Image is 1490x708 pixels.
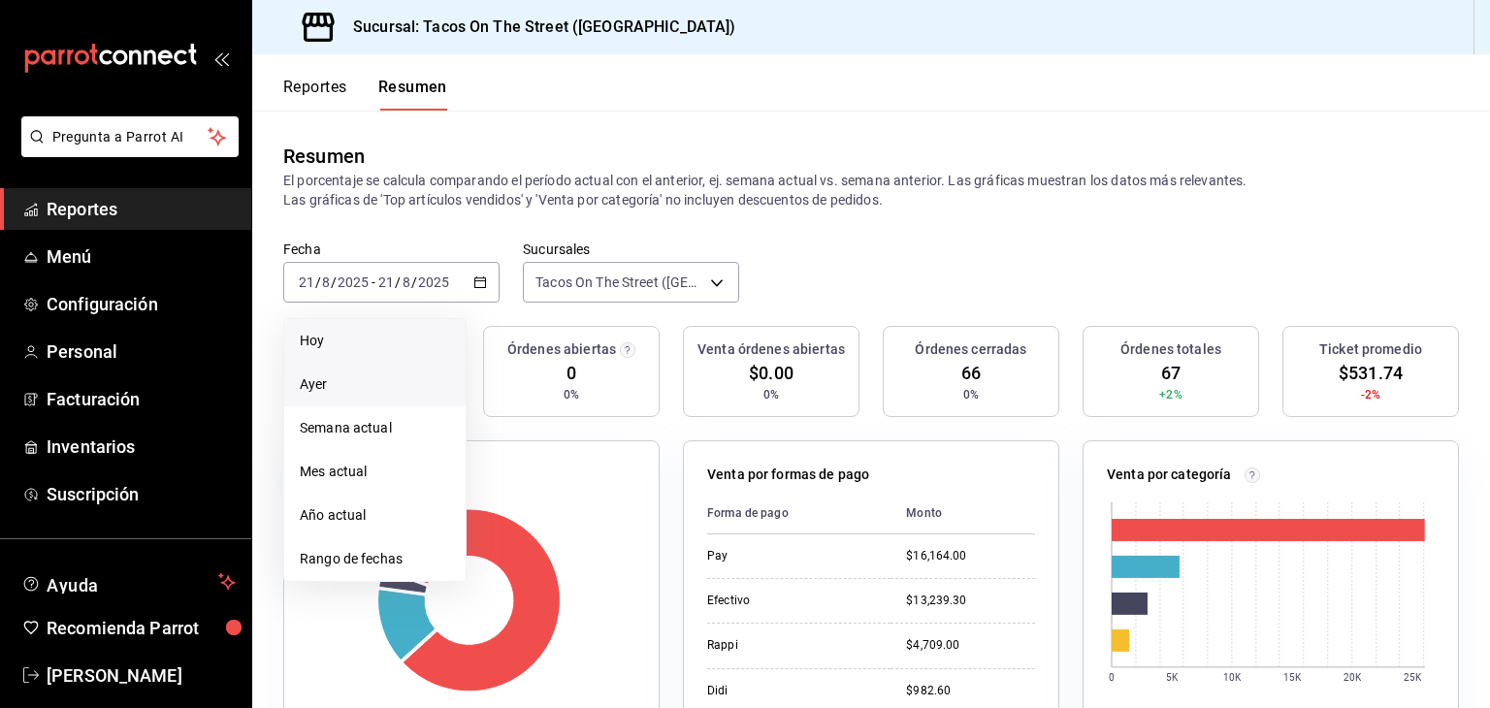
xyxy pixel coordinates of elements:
[47,243,236,270] span: Menú
[21,116,239,157] button: Pregunta a Parrot AI
[315,274,321,290] span: /
[707,465,869,485] p: Venta por formas de pago
[507,339,616,360] h3: Órdenes abiertas
[300,505,450,526] span: Año actual
[763,386,779,403] span: 0%
[707,493,891,534] th: Forma de pago
[47,338,236,365] span: Personal
[1120,339,1221,360] h3: Órdenes totales
[523,242,739,256] label: Sucursales
[47,196,236,222] span: Reportes
[891,493,1035,534] th: Monto
[961,360,981,386] span: 66
[298,274,315,290] input: --
[52,127,209,147] span: Pregunta a Parrot AI
[283,78,447,111] div: navigation tabs
[1161,360,1181,386] span: 67
[47,615,236,641] span: Recomienda Parrot
[331,274,337,290] span: /
[749,360,794,386] span: $0.00
[321,274,331,290] input: --
[47,386,236,412] span: Facturación
[47,570,211,594] span: Ayuda
[906,637,1035,654] div: $4,709.00
[300,374,450,395] span: Ayer
[1166,672,1179,683] text: 5K
[14,141,239,161] a: Pregunta a Parrot AI
[283,171,1459,209] p: El porcentaje se calcula comparando el período actual con el anterior, ej. semana actual vs. sema...
[338,16,735,39] h3: Sucursal: Tacos On The Street ([GEOGRAPHIC_DATA])
[283,242,500,256] label: Fecha
[1344,672,1362,683] text: 20K
[906,548,1035,564] div: $16,164.00
[1339,360,1403,386] span: $531.74
[1361,386,1380,403] span: -2%
[707,683,875,699] div: Didi
[395,274,401,290] span: /
[564,386,579,403] span: 0%
[567,360,576,386] span: 0
[707,637,875,654] div: Rappi
[1109,672,1115,683] text: 0
[300,549,450,569] span: Rango de fechas
[1107,465,1232,485] p: Venta por categoría
[1283,672,1302,683] text: 15K
[300,418,450,438] span: Semana actual
[213,50,229,66] button: open_drawer_menu
[47,662,236,689] span: [PERSON_NAME]
[47,434,236,460] span: Inventarios
[283,78,347,111] button: Reportes
[1319,339,1422,360] h3: Ticket promedio
[1223,672,1242,683] text: 10K
[377,274,395,290] input: --
[402,274,411,290] input: --
[707,593,875,609] div: Efectivo
[300,462,450,482] span: Mes actual
[411,274,417,290] span: /
[378,78,447,111] button: Resumen
[372,274,375,290] span: -
[417,274,450,290] input: ----
[283,142,365,171] div: Resumen
[906,593,1035,609] div: $13,239.30
[47,481,236,507] span: Suscripción
[1404,672,1422,683] text: 25K
[963,386,979,403] span: 0%
[697,339,845,360] h3: Venta órdenes abiertas
[47,291,236,317] span: Configuración
[915,339,1026,360] h3: Órdenes cerradas
[1159,386,1182,403] span: +2%
[535,273,703,292] span: Tacos On The Street ([GEOGRAPHIC_DATA])
[300,331,450,351] span: Hoy
[906,683,1035,699] div: $982.60
[707,548,875,564] div: Pay
[337,274,370,290] input: ----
